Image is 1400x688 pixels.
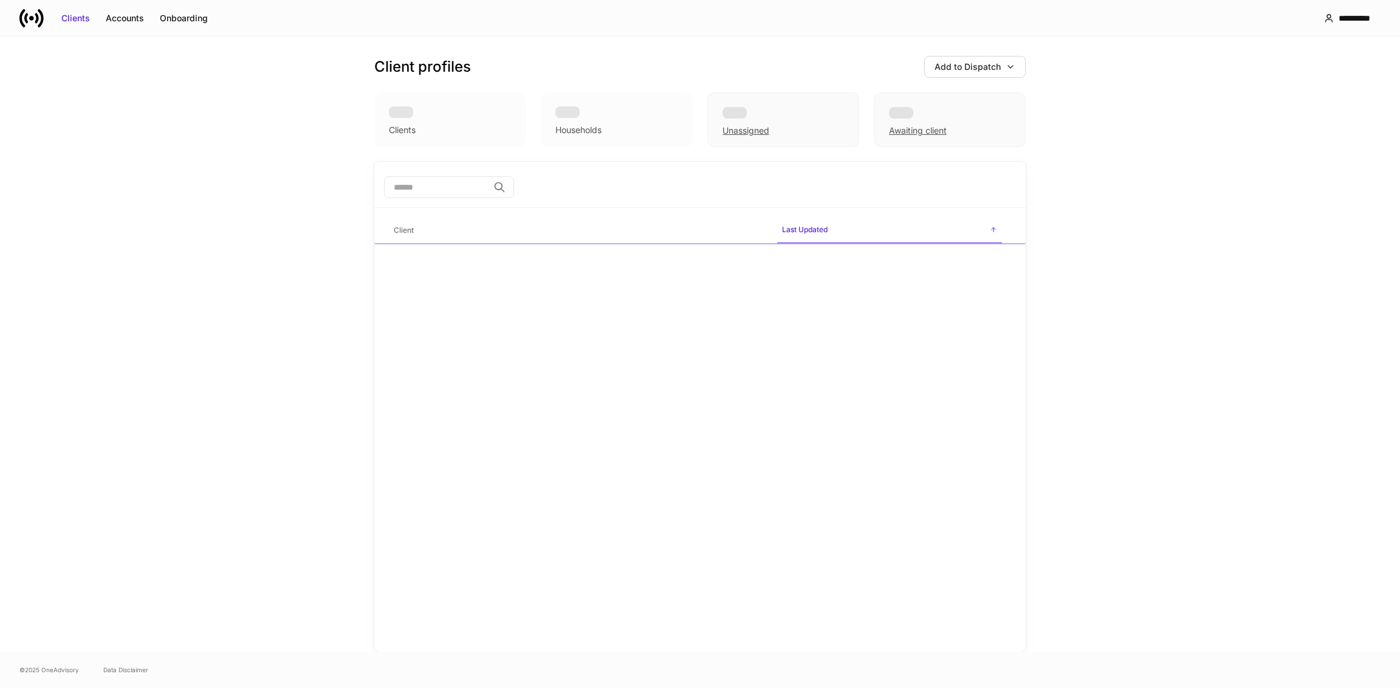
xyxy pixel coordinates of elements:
div: Awaiting client [874,92,1026,147]
h3: Client profiles [374,57,471,77]
h6: Client [394,224,414,236]
div: Clients [61,12,90,24]
span: © 2025 OneAdvisory [19,665,79,675]
div: Onboarding [160,12,208,24]
button: Clients [53,9,98,28]
span: Last Updated [777,218,1002,244]
a: Data Disclaimer [103,665,148,675]
button: Onboarding [152,9,216,28]
button: Add to Dispatch [924,56,1026,78]
div: Add to Dispatch [935,61,1001,73]
div: Unassigned [707,92,859,147]
div: Households [555,124,602,136]
div: Unassigned [722,125,769,137]
button: Accounts [98,9,152,28]
div: Accounts [106,12,144,24]
h6: Last Updated [782,224,828,235]
span: Client [389,218,767,243]
div: Awaiting client [889,125,947,137]
div: Clients [389,124,416,136]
